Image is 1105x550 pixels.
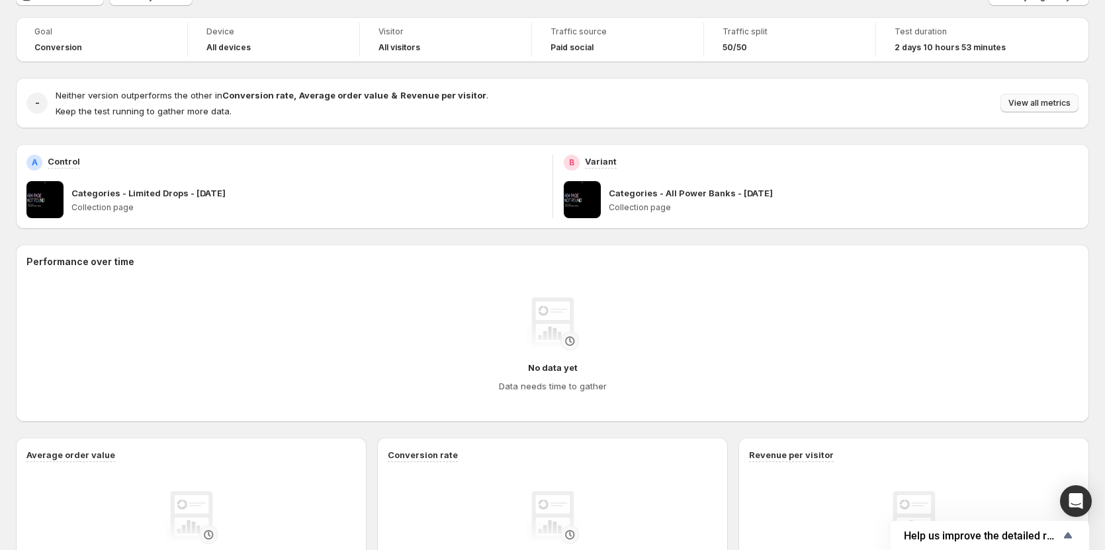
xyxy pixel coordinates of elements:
[26,448,115,461] h3: Average order value
[56,90,488,100] span: Neither version outperforms the other in .
[34,42,82,53] span: Conversion
[609,202,1079,213] p: Collection page
[165,491,218,544] img: No data yet
[904,528,1076,543] button: Show survey - Help us improve the detailed report for A/B campaigns
[609,186,773,200] p: Categories - All Power Banks - [DATE]
[26,181,64,218] img: Categories - Limited Drops - 11JUL25
[551,42,594,53] h4: Paid social
[526,297,579,350] img: No data yet
[378,26,513,37] span: Visitor
[1008,98,1071,108] span: View all metrics
[551,25,685,54] a: Traffic sourcePaid social
[887,491,940,544] img: No data yet
[71,202,542,213] p: Collection page
[56,106,232,116] span: Keep the test running to gather more data.
[378,25,513,54] a: VisitorAll visitors
[895,25,1030,54] a: Test duration2 days 10 hours 53 minutes
[299,90,388,100] strong: Average order value
[749,448,834,461] h3: Revenue per visitor
[35,97,40,110] h2: -
[206,26,341,37] span: Device
[34,25,169,54] a: GoalConversion
[388,448,458,461] h3: Conversion rate
[723,26,857,37] span: Traffic split
[526,491,579,544] img: No data yet
[585,155,617,168] p: Variant
[391,90,398,100] strong: &
[723,25,857,54] a: Traffic split50/50
[528,361,578,374] h4: No data yet
[551,26,685,37] span: Traffic source
[206,25,341,54] a: DeviceAll devices
[294,90,296,100] strong: ,
[378,42,420,53] h4: All visitors
[569,157,574,168] h2: B
[723,42,747,53] span: 50/50
[895,26,1030,37] span: Test duration
[895,42,1006,53] span: 2 days 10 hours 53 minutes
[32,157,38,168] h2: A
[400,90,486,100] strong: Revenue per visitor
[206,42,251,53] h4: All devices
[1060,485,1092,517] div: Open Intercom Messenger
[499,379,607,393] h4: Data needs time to gather
[904,530,1060,542] span: Help us improve the detailed report for A/B campaigns
[222,90,294,100] strong: Conversion rate
[34,26,169,37] span: Goal
[26,255,1079,268] h2: Performance over time
[1000,94,1079,112] button: View all metrics
[564,181,601,218] img: Categories - All Power Banks - 11JUL2025
[71,186,226,200] p: Categories - Limited Drops - [DATE]
[48,155,80,168] p: Control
